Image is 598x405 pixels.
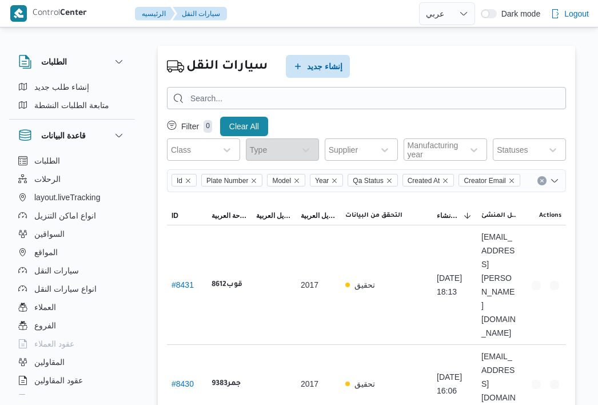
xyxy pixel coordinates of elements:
[14,96,130,114] button: متابعة الطلبات النشطة
[267,174,305,186] span: Model
[9,78,135,119] div: الطلبات
[508,177,515,184] button: Remove Creator Email from selection in this group
[34,319,56,332] span: الفروع
[34,374,83,387] span: عقود المقاولين
[14,298,130,316] button: العملاء
[14,261,130,280] button: سيارات النقل
[34,154,60,168] span: الطلبات
[186,57,268,77] h2: سيارات النقل
[293,177,300,184] button: Remove Model from selection in this group
[354,377,375,391] p: تحقيق
[537,176,547,185] button: Clear input
[348,174,397,186] span: Qa Status
[481,211,517,220] span: ايميل المنشئ
[34,209,96,223] span: انواع اماكن التنزيل
[204,120,212,133] p: 0
[353,174,383,187] span: Qa Status
[272,174,291,187] span: Model
[14,207,130,225] button: انواع اماكن التنزيل
[301,377,318,391] span: 2017
[14,170,130,188] button: الرحلات
[442,177,449,184] button: Remove Created At from selection in this group
[564,7,589,21] span: Logout
[550,176,559,185] button: Open list of options
[11,359,48,394] iframe: chat widget
[252,207,296,225] button: موديل العربية
[212,211,247,220] span: رقم لوحة العربية
[315,174,329,187] span: Year
[34,355,65,369] span: المقاولين
[34,245,58,259] span: المواقع
[437,370,472,398] span: [DATE] 16:06
[307,59,342,73] span: إنشاء جديد
[34,300,56,314] span: العملاء
[171,145,191,154] div: Class
[14,353,130,371] button: المقاولين
[18,129,126,142] button: قاعدة البيانات
[437,211,461,220] span: تاريخ الأنشاء; Sorted in descending order
[41,55,67,69] h3: الطلبات
[34,227,65,241] span: السواقين
[481,230,517,340] span: [EMAIL_ADDRESS][PERSON_NAME][DOMAIN_NAME]
[14,316,130,335] button: الفروع
[408,141,459,159] div: Manufacturing year
[402,174,455,186] span: Created At
[310,174,343,186] span: Year
[14,335,130,353] button: عقود العملاء
[329,145,358,154] div: Supplier
[9,152,135,399] div: قاعدة البيانات
[34,172,61,186] span: الرحلات
[345,211,402,220] span: التحقق من البيانات
[14,225,130,243] button: السواقين
[14,152,130,170] button: الطلبات
[185,177,192,184] button: Remove Id from selection in this group
[437,271,472,299] span: [DATE] 18:13
[34,80,89,94] span: إنشاء طلب جديد
[432,207,477,225] button: تاريخ الأنشاءSorted in descending order
[172,211,178,220] span: ID
[173,7,227,21] button: سيارات النقل
[206,174,248,187] span: Plate Number
[14,243,130,261] button: المواقع
[167,207,207,225] button: ID
[172,174,197,186] span: Id
[459,174,520,186] span: Creator Email
[60,9,87,18] b: Center
[181,122,199,131] p: Filter
[301,278,318,292] span: 2017
[354,278,375,292] p: تحقيق
[41,129,86,142] h3: قاعدة البيانات
[34,337,74,351] span: عقود العملاء
[386,177,393,184] button: Remove Qa Status from selection in this group
[256,211,292,220] span: موديل العربية
[172,379,194,388] button: #8430
[497,9,540,18] span: Dark mode
[34,190,100,204] span: layout.liveTracking
[220,117,268,136] button: Clear All
[408,174,440,187] span: Created At
[34,264,79,277] span: سيارات النقل
[10,5,27,22] img: X8yXhbKr1z7QwAAAABJRU5ErkJggg==
[14,188,130,207] button: layout.liveTracking
[296,207,341,225] button: سنة موديل العربية
[497,145,528,154] div: Statuses
[167,87,566,109] input: Search...
[286,55,350,78] button: إنشاء جديد
[463,211,472,220] svg: Sorted in descending order
[201,174,262,186] span: Plate Number
[177,174,182,187] span: Id
[14,280,130,298] button: انواع سيارات النقل
[14,371,130,390] button: عقود المقاولين
[464,174,505,187] span: Creator Email
[331,177,338,184] button: Remove Year from selection in this group
[539,211,561,220] span: Actions
[212,278,242,292] b: قوب8612
[135,7,175,21] button: الرئيسيه
[34,282,97,296] span: انواع سيارات النقل
[14,78,130,96] button: إنشاء طلب جديد
[301,211,336,220] span: سنة موديل العربية
[212,377,241,391] b: جمر9383
[34,98,109,112] span: متابعة الطلبات النشطة
[546,2,593,25] button: Logout
[207,207,252,225] button: رقم لوحة العربية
